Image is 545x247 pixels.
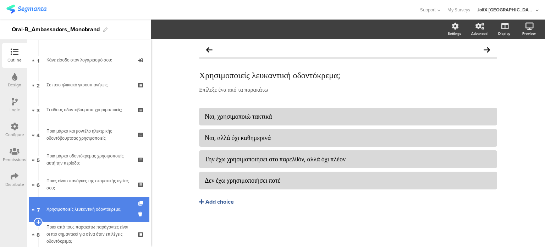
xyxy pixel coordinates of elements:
[46,206,131,213] div: Χρησιμοποιείς λευκαντική οδοντόκρεμα;
[199,86,497,93] p: Επίλεξε ένα από τα παρακάτω
[471,31,488,36] div: Advanced
[477,6,534,13] div: JoltX [GEOGRAPHIC_DATA]
[29,48,149,73] a: 1 Κάνε είσοδο στον λογαριασμό σου:
[46,57,131,64] div: Κάνε είσοδο στον λογαριασμό σου:
[199,193,497,211] button: Add choice
[448,31,461,36] div: Settings
[420,6,436,13] span: Support
[29,222,149,247] a: 8 Ποιοι από τους παρακάτω παράγοντες είναι οι πιο σημαντικοί για σένα όταν επιλέγεις οδοντόκρεμα;
[37,181,40,188] span: 6
[522,31,536,36] div: Preview
[205,176,491,184] div: Δεν έχω χρησιμοποιήσει ποτέ
[29,172,149,197] a: 6 Ποιες είναι οι ανάγκες της στοματικής υγείας σου;
[37,230,40,238] span: 8
[37,131,40,139] span: 4
[29,73,149,97] a: 2 Σε ποιο ηλικιακό γκρουπ ανήκεις;
[46,224,131,245] div: Ποιοι από τους παρακάτω παράγοντες είναι οι πιο σημαντικοί για σένα όταν επιλέγεις οδοντόκρεμα;
[37,205,40,213] span: 7
[199,70,497,80] p: Χρησιμοποιείς λευκαντική οδοντόκρεμα;
[37,156,40,163] span: 5
[29,122,149,147] a: 4 Ποια μάρκα και μοντέλο ηλεκτρικής οδοντόβουρτσας χρησιμοποιείς;
[46,106,131,113] div: Τι είδους οδοντόβουρτσα χρησιμοποιείς;
[498,31,510,36] div: Display
[46,152,131,167] div: Ποια μάρκα οδοντόκρεμας χρησιμοποιείς αυτή την περίοδο;
[205,112,491,120] div: Ναι, χρησιμοποιώ τακτικά
[46,128,131,142] div: Ποια μάρκα και μοντέλο ηλεκτρικής οδοντόβουρτσας χρησιμοποιείς;
[6,5,46,14] img: segmanta logo
[29,197,149,222] a: 7 Χρησιμοποιείς λευκαντική οδοντόκρεμα;
[29,147,149,172] a: 5 Ποια μάρκα οδοντόκρεμας χρησιμοποιείς αυτή την περίοδο;
[37,81,40,89] span: 2
[46,81,131,88] div: Σε ποιο ηλικιακό γκρουπ ανήκεις;
[29,97,149,122] a: 3 Τι είδους οδοντόβουρτσα χρησιμοποιείς;
[37,106,40,114] span: 3
[37,56,39,64] span: 1
[5,181,24,188] div: Distribute
[138,201,144,206] i: Duplicate
[8,82,21,88] div: Design
[5,131,24,138] div: Configure
[10,107,20,113] div: Logic
[7,57,22,63] div: Outline
[46,177,131,192] div: Ποιες είναι οι ανάγκες της στοματικής υγείας σου;
[12,24,100,35] div: Oral-B_Ambassadors_Monobrand
[205,155,491,163] div: Την έχω χρησιμοποιήσει στο παρελθόν, αλλά όχι πλέον
[205,198,234,206] div: Add choice
[3,156,26,163] div: Permissions
[138,211,144,218] i: Delete
[205,134,491,142] div: Ναι, αλλά όχι καθημερινά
